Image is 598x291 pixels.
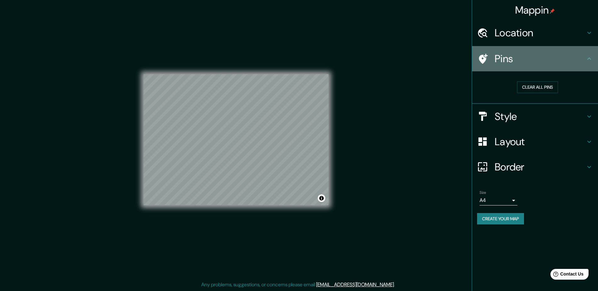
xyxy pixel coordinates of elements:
[517,81,558,93] button: Clear all pins
[472,154,598,180] div: Border
[472,129,598,154] div: Layout
[495,135,585,148] h4: Layout
[395,281,396,288] div: .
[477,213,524,225] button: Create your map
[480,190,486,195] label: Size
[472,104,598,129] div: Style
[495,52,585,65] h4: Pins
[550,9,555,14] img: pin-icon.png
[495,161,585,173] h4: Border
[472,46,598,71] div: Pins
[472,20,598,45] div: Location
[495,27,585,39] h4: Location
[144,74,328,205] canvas: Map
[396,281,397,288] div: .
[495,110,585,123] h4: Style
[542,266,591,284] iframe: Help widget launcher
[316,281,394,288] a: [EMAIL_ADDRESS][DOMAIN_NAME]
[480,195,517,205] div: A4
[515,4,555,16] h4: Mappin
[318,194,325,202] button: Toggle attribution
[201,281,395,288] p: Any problems, suggestions, or concerns please email .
